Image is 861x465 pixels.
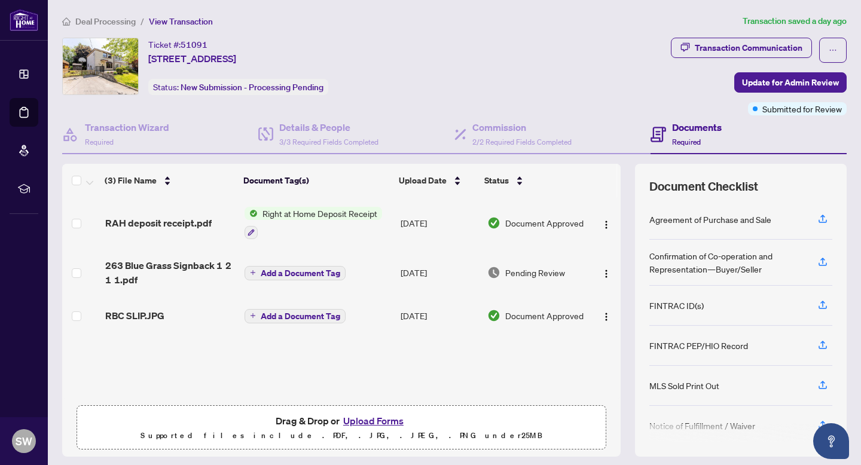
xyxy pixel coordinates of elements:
li: / [141,14,144,28]
span: Drag & Drop or [276,413,407,429]
th: Upload Date [394,164,480,197]
img: Document Status [487,266,500,279]
button: Logo [597,263,616,282]
span: Required [672,137,701,146]
button: Update for Admin Review [734,72,847,93]
th: Status [480,164,587,197]
h4: Transaction Wizard [85,120,169,134]
img: Logo [602,269,611,279]
span: ellipsis [829,46,837,54]
span: Status [484,174,509,187]
span: Required [85,137,114,146]
div: Status: [148,79,328,95]
article: Transaction saved a day ago [743,14,847,28]
img: Status Icon [245,207,258,220]
span: Document Approved [505,216,584,230]
div: Transaction Communication [695,38,802,57]
button: Add a Document Tag [245,308,346,323]
img: Document Status [487,309,500,322]
h4: Commission [472,120,572,134]
th: (3) File Name [100,164,239,197]
span: Deal Processing [75,16,136,27]
div: Agreement of Purchase and Sale [649,213,771,226]
img: Logo [602,220,611,230]
th: Document Tag(s) [239,164,393,197]
span: New Submission - Processing Pending [181,82,323,93]
span: Document Approved [505,309,584,322]
span: SW [16,433,32,449]
div: FINTRAC PEP/HIO Record [649,339,748,352]
span: plus [250,270,256,276]
span: Upload Date [399,174,447,187]
button: Upload Forms [340,413,407,429]
span: Update for Admin Review [742,73,839,92]
button: Status IconRight at Home Deposit Receipt [245,207,382,239]
img: Document Status [487,216,500,230]
div: MLS Sold Print Out [649,379,719,392]
td: [DATE] [396,296,482,335]
span: [STREET_ADDRESS] [148,51,236,66]
img: logo [10,9,38,31]
button: Logo [597,306,616,325]
button: Add a Document Tag [245,309,346,323]
span: Add a Document Tag [261,269,340,277]
span: 263 Blue Grass Signback 1 2 1 1.pdf [105,258,235,287]
div: Ticket #: [148,38,207,51]
span: (3) File Name [105,174,157,187]
div: Notice of Fulfillment / Waiver [649,419,755,432]
span: 51091 [181,39,207,50]
button: Add a Document Tag [245,266,346,280]
span: Add a Document Tag [261,312,340,320]
button: Open asap [813,423,849,459]
span: Submitted for Review [762,102,842,115]
span: RBC SLIP.JPG [105,308,164,323]
span: View Transaction [149,16,213,27]
span: Pending Review [505,266,565,279]
span: Document Checklist [649,178,758,195]
span: home [62,17,71,26]
span: 2/2 Required Fields Completed [472,137,572,146]
img: Logo [602,312,611,322]
td: [DATE] [396,249,482,296]
img: IMG-N12224592_1.jpg [63,38,138,94]
span: RAH deposit receipt.pdf [105,216,212,230]
button: Add a Document Tag [245,265,346,280]
div: FINTRAC ID(s) [649,299,704,312]
span: 3/3 Required Fields Completed [279,137,378,146]
span: Right at Home Deposit Receipt [258,207,382,220]
p: Supported files include .PDF, .JPG, .JPEG, .PNG under 25 MB [84,429,599,443]
span: plus [250,313,256,319]
td: [DATE] [396,197,482,249]
span: Drag & Drop orUpload FormsSupported files include .PDF, .JPG, .JPEG, .PNG under25MB [77,406,606,450]
button: Logo [597,213,616,232]
button: Transaction Communication [671,38,812,58]
div: Confirmation of Co-operation and Representation—Buyer/Seller [649,249,804,276]
h4: Details & People [279,120,378,134]
h4: Documents [672,120,722,134]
